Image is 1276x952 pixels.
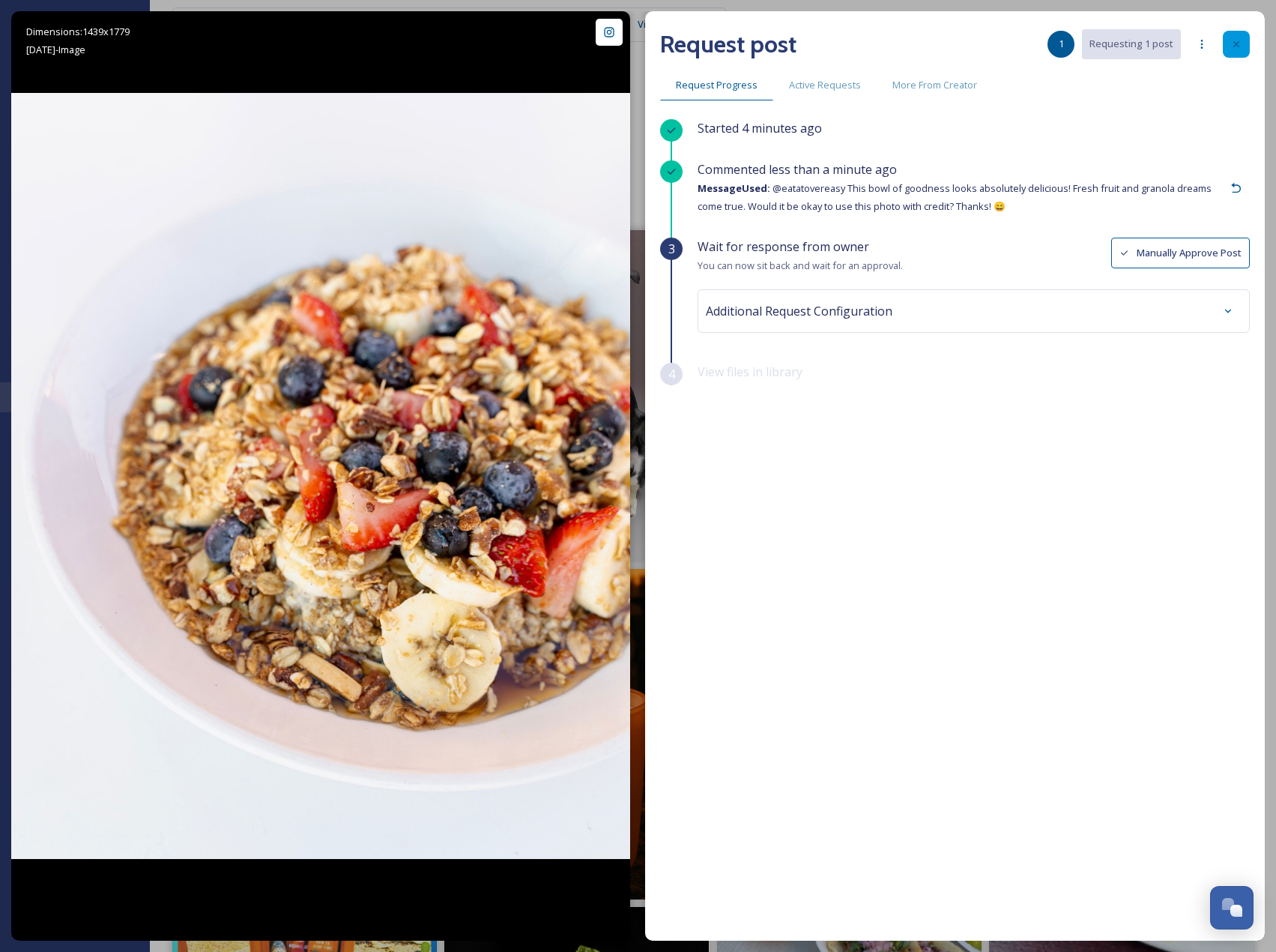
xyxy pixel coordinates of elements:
span: View files in library [698,364,802,380]
h2: Request post [660,26,796,62]
span: Wait for response from owner [698,238,869,255]
button: Manually Approve Post [1111,238,1250,268]
span: Active Requests [789,78,861,92]
span: Commented less than a minute ago [698,161,897,178]
span: @eatatovereasy This bowl of goodness looks absolutely delicious! Fresh fruit and granola dreams c... [698,181,1212,213]
button: Requesting 1 post [1082,29,1181,58]
span: Request Progress [676,78,758,92]
span: You can now sit back and wait for an approval. [698,259,903,272]
span: Started 4 minutes ago [698,120,822,136]
span: Dimensions: 1439 x 1779 [26,25,130,38]
span: More From Creator [892,78,977,92]
strong: Message Used: [698,181,770,195]
span: Additional Request Configuration [706,302,892,320]
span: 4 [668,365,675,383]
img: Rise and shine with our Overnight Oats 🌞🍓 Packed with vanilla granola, fresh berries, banana, chi... [11,93,630,858]
span: 1 [1059,37,1064,51]
button: Open Chat [1210,886,1254,930]
span: 3 [668,240,675,258]
span: [DATE] - Image [26,43,85,56]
